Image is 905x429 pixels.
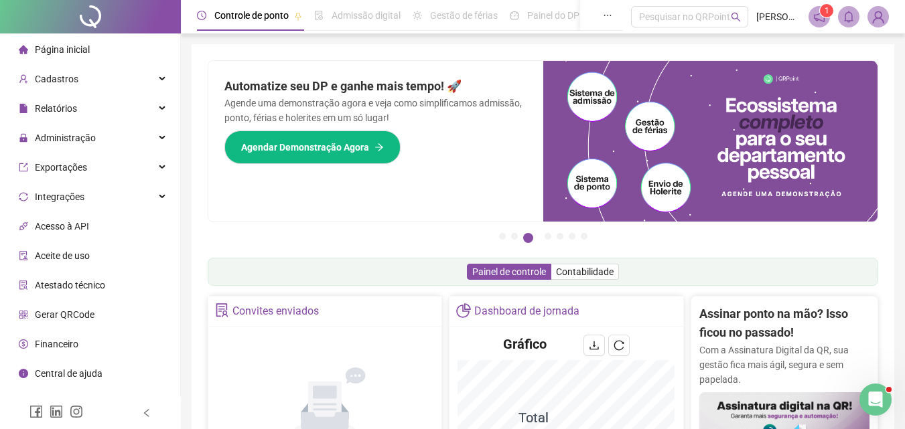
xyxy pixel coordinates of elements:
span: Acesso à API [35,221,89,232]
span: left [142,408,151,418]
span: pushpin [294,12,302,20]
span: pie-chart [456,303,470,317]
span: Gerar QRCode [35,309,94,320]
img: 79845 [868,7,888,27]
span: download [589,340,600,351]
span: Integrações [35,191,84,202]
span: Atestado técnico [35,280,105,290]
span: home [19,45,28,54]
span: audit [19,251,28,260]
button: 5 [557,233,563,240]
div: Convites enviados [232,300,319,323]
span: solution [215,303,229,317]
span: linkedin [50,405,63,418]
h2: Automatize seu DP e ganhe mais tempo! 🚀 [224,77,527,96]
span: Página inicial [35,44,90,55]
span: dashboard [510,11,519,20]
span: Central de ajuda [35,368,102,379]
span: sun [413,11,422,20]
span: Cadastros [35,74,78,84]
span: Painel do DP [527,10,579,21]
p: Com a Assinatura Digital da QR, sua gestão fica mais ágil, segura e sem papelada. [699,343,869,387]
span: file-done [314,11,324,20]
button: 1 [499,233,506,240]
button: Agendar Demonstração Agora [224,131,401,164]
span: dollar [19,339,28,349]
span: Gestão de férias [430,10,498,21]
p: Agende uma demonstração agora e veja como simplificamos admissão, ponto, férias e holerites em um... [224,96,527,125]
span: [PERSON_NAME] [756,9,800,24]
button: 2 [511,233,518,240]
button: 7 [581,233,587,240]
span: notification [813,11,825,23]
span: file [19,104,28,113]
span: Admissão digital [332,10,401,21]
span: qrcode [19,310,28,319]
span: bell [843,11,855,23]
span: lock [19,133,28,143]
span: ellipsis [603,11,612,20]
span: Agendar Demonstração Agora [241,140,369,155]
span: Painel de controle [472,266,546,277]
button: 3 [523,233,533,243]
span: sync [19,192,28,201]
span: Relatórios [35,103,77,114]
span: clock-circle [197,11,206,20]
iframe: Intercom live chat [859,383,892,416]
span: Controle de ponto [214,10,289,21]
span: reload [614,340,624,351]
span: user-add [19,74,28,84]
h4: Gráfico [503,335,547,353]
span: instagram [70,405,83,418]
span: search [731,12,741,22]
span: Administração [35,133,96,143]
span: Exportações [35,162,87,173]
span: facebook [29,405,43,418]
button: 4 [545,233,551,240]
span: export [19,163,28,172]
span: api [19,222,28,231]
span: 1 [825,6,829,15]
span: info-circle [19,369,28,378]
img: banner%2Fd57e337e-a0d3-4837-9615-f134fc33a8e6.png [543,61,878,222]
span: Financeiro [35,339,78,349]
h2: Assinar ponto na mão? Isso ficou no passado! [699,305,869,343]
span: arrow-right [374,143,384,152]
span: solution [19,280,28,290]
div: Dashboard de jornada [474,300,579,323]
span: Contabilidade [556,266,614,277]
button: 6 [569,233,575,240]
span: Aceite de uso [35,250,90,261]
sup: 1 [820,4,833,17]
